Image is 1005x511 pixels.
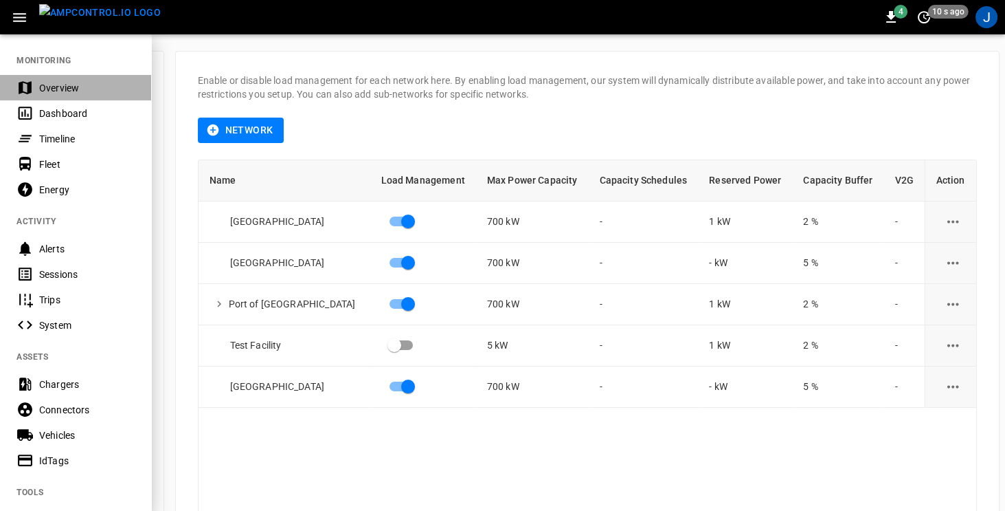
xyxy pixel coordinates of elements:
div: Chargers [39,378,135,391]
div: Fleet [39,157,135,171]
div: Dashboard [39,107,135,120]
div: Alerts [39,242,135,256]
div: Trips [39,293,135,307]
div: Overview [39,81,135,95]
div: Timeline [39,132,135,146]
span: 10 s ago [928,5,969,19]
button: set refresh interval [913,6,935,28]
div: Energy [39,183,135,197]
img: ampcontrol.io logo [39,4,161,21]
div: Sessions [39,268,135,281]
span: 4 [894,5,907,19]
div: System [39,318,135,332]
div: Vehicles [39,428,135,442]
div: IdTags [39,454,135,468]
div: profile-icon [975,6,997,28]
div: Connectors [39,403,135,417]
